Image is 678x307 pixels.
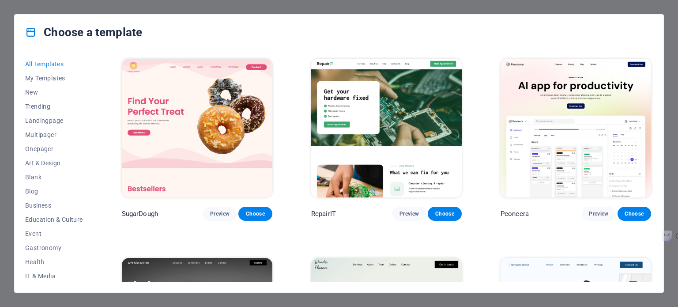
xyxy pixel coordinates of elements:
[238,207,272,221] button: Choose
[25,174,83,181] span: Blank
[122,59,272,197] img: SugarDough
[25,85,83,99] button: New
[25,89,83,96] span: New
[501,59,651,197] img: Peoneera
[25,57,83,71] button: All Templates
[25,61,83,68] span: All Templates
[25,255,83,269] button: Health
[25,156,83,170] button: Art & Design
[25,241,83,255] button: Gastronomy
[25,244,83,251] span: Gastronomy
[25,188,83,195] span: Blog
[25,184,83,198] button: Blog
[210,210,230,217] span: Preview
[399,210,419,217] span: Preview
[435,210,454,217] span: Choose
[392,207,426,221] button: Preview
[501,209,529,218] p: Peoneera
[25,117,83,124] span: Landingpage
[311,59,462,197] img: RepairIT
[25,212,83,227] button: Education & Culture
[428,207,461,221] button: Choose
[25,145,83,152] span: Onepager
[25,170,83,184] button: Blank
[618,207,651,221] button: Choose
[25,128,83,142] button: Multipager
[25,103,83,110] span: Trending
[25,202,83,209] span: Business
[25,198,83,212] button: Business
[25,25,142,39] h4: Choose a template
[25,159,83,167] span: Art & Design
[25,273,83,280] span: IT & Media
[25,71,83,85] button: My Templates
[203,207,237,221] button: Preview
[25,75,83,82] span: My Templates
[25,230,83,237] span: Event
[25,258,83,265] span: Health
[25,227,83,241] button: Event
[122,209,158,218] p: SugarDough
[25,131,83,138] span: Multipager
[589,210,608,217] span: Preview
[25,142,83,156] button: Onepager
[25,114,83,128] button: Landingpage
[25,216,83,223] span: Education & Culture
[25,269,83,283] button: IT & Media
[311,209,336,218] p: RepairIT
[25,99,83,114] button: Trending
[625,210,644,217] span: Choose
[582,207,615,221] button: Preview
[245,210,265,217] span: Choose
